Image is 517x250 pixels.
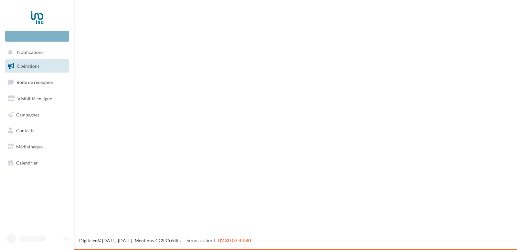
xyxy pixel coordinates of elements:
[79,238,251,243] span: © [DATE]-[DATE] - - -
[4,92,70,105] a: Visibilité en ligne
[4,75,70,89] a: Boîte de réception
[17,96,52,101] span: Visibilité en ligne
[16,128,34,133] span: Contacts
[17,63,39,69] span: Opérations
[16,79,53,85] span: Boîte de réception
[4,59,70,73] a: Opérations
[5,31,69,42] div: Nouvelle campagne
[4,156,70,170] a: Calendrier
[17,50,43,55] span: Notifications
[79,238,98,243] a: Digitaleo
[4,124,70,137] a: Contacts
[155,238,164,243] a: CGS
[218,237,251,243] span: 02 30 07 43 80
[186,237,216,243] span: Service client
[16,160,38,165] span: Calendrier
[16,144,43,149] span: Médiathèque
[135,238,154,243] a: Mentions
[166,238,181,243] a: Crédits
[4,108,70,122] a: Campagnes
[16,112,39,117] span: Campagnes
[4,140,70,154] a: Médiathèque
